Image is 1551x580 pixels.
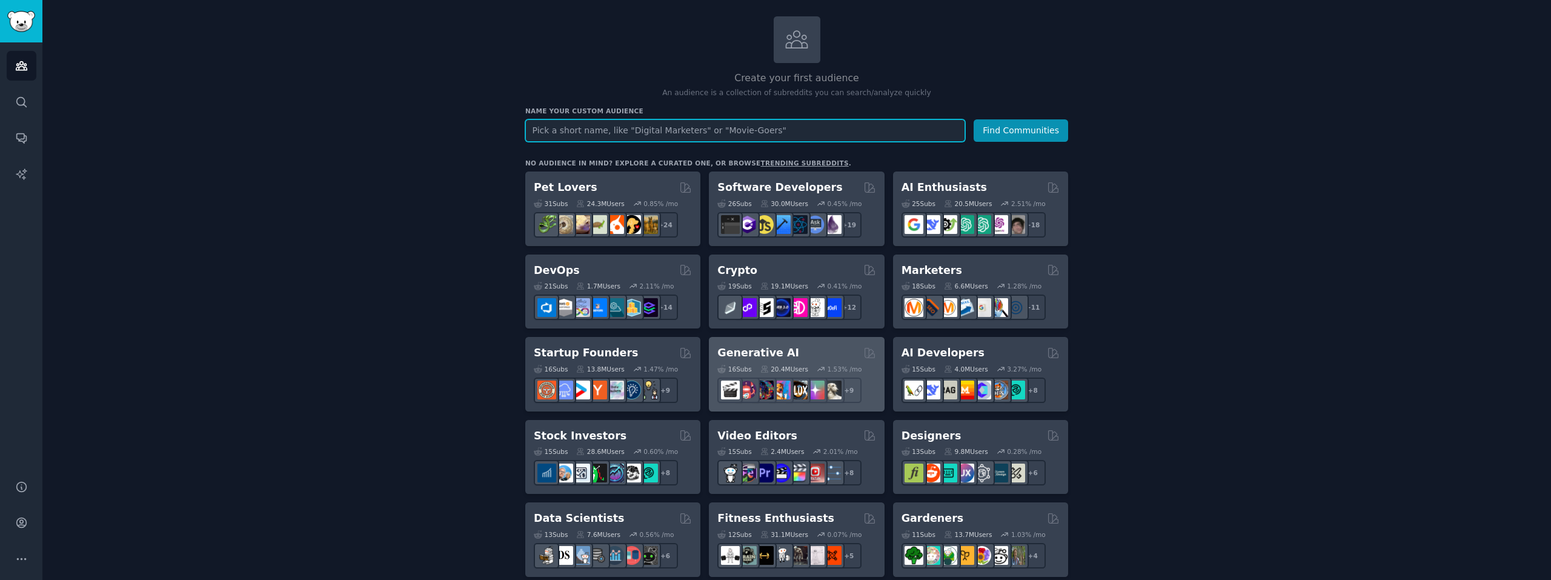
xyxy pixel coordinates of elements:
[588,215,607,234] img: turtle
[717,428,797,444] h2: Video Editors
[938,298,957,317] img: AskMarketing
[972,546,991,565] img: flowers
[738,215,757,234] img: csharp
[605,546,624,565] img: analytics
[717,511,834,526] h2: Fitness Enthusiasts
[905,215,923,234] img: GoogleGeminiAI
[1020,543,1046,568] div: + 4
[537,381,556,399] img: EntrepreneurRideAlong
[823,215,842,234] img: elixir
[902,180,987,195] h2: AI Enthusiasts
[989,546,1008,565] img: UrbanGardening
[922,546,940,565] img: succulents
[972,215,991,234] img: chatgpt_prompts_
[525,71,1068,86] h2: Create your first audience
[972,381,991,399] img: OpenSourceAI
[944,199,992,208] div: 20.5M Users
[643,199,678,208] div: 0.85 % /mo
[534,428,626,444] h2: Stock Investors
[717,345,799,361] h2: Generative AI
[1006,381,1025,399] img: AIDevelopersSociety
[721,215,740,234] img: software
[828,282,862,290] div: 0.41 % /mo
[905,464,923,482] img: typography
[806,464,825,482] img: Youtubevideo
[738,381,757,399] img: dalle2
[789,381,808,399] img: FluxAI
[944,365,988,373] div: 4.0M Users
[1006,215,1025,234] img: ArtificalIntelligence
[760,365,808,373] div: 20.4M Users
[755,215,774,234] img: learnjavascript
[902,345,985,361] h2: AI Developers
[1020,295,1046,320] div: + 11
[902,511,964,526] h2: Gardeners
[789,215,808,234] img: reactnative
[905,546,923,565] img: vegetablegardening
[717,282,751,290] div: 19 Sub s
[643,447,678,456] div: 0.60 % /mo
[622,546,641,565] img: datasets
[760,282,808,290] div: 19.1M Users
[989,381,1008,399] img: llmops
[7,11,35,32] img: GummySearch logo
[938,546,957,565] img: SavageGarden
[717,199,751,208] div: 26 Sub s
[922,464,940,482] img: logodesign
[534,199,568,208] div: 31 Sub s
[938,464,957,482] img: UI_Design
[905,381,923,399] img: LangChain
[639,215,658,234] img: dogbreed
[1020,378,1046,403] div: + 8
[922,298,940,317] img: bigseo
[554,464,573,482] img: ValueInvesting
[989,298,1008,317] img: MarketingResearch
[721,298,740,317] img: ethfinance
[1006,546,1025,565] img: GardenersWorld
[605,381,624,399] img: indiehackers
[972,298,991,317] img: googleads
[1006,298,1025,317] img: OnlineMarketing
[653,212,678,238] div: + 24
[643,365,678,373] div: 1.47 % /mo
[1007,447,1041,456] div: 0.28 % /mo
[571,546,590,565] img: statistics
[640,530,674,539] div: 0.56 % /mo
[738,546,757,565] img: GymMotivation
[806,215,825,234] img: AskComputerScience
[639,546,658,565] img: data
[622,215,641,234] img: PetAdvice
[955,381,974,399] img: MistralAI
[789,298,808,317] img: defiblockchain
[717,180,842,195] h2: Software Developers
[955,464,974,482] img: UXDesign
[717,447,751,456] div: 15 Sub s
[902,199,935,208] div: 25 Sub s
[653,460,678,485] div: + 8
[717,530,751,539] div: 12 Sub s
[554,381,573,399] img: SaaS
[989,215,1008,234] img: OpenAIDev
[534,345,638,361] h2: Startup Founders
[955,215,974,234] img: chatgpt_promptDesign
[721,464,740,482] img: gopro
[760,199,808,208] div: 30.0M Users
[537,298,556,317] img: azuredevops
[772,546,791,565] img: weightroom
[571,215,590,234] img: leopardgeckos
[571,464,590,482] img: Forex
[944,530,992,539] div: 13.7M Users
[1020,460,1046,485] div: + 6
[1011,530,1046,539] div: 1.03 % /mo
[823,381,842,399] img: DreamBooth
[902,365,935,373] div: 15 Sub s
[534,530,568,539] div: 13 Sub s
[760,159,848,167] a: trending subreddits
[534,180,597,195] h2: Pet Lovers
[789,464,808,482] img: finalcutpro
[1006,464,1025,482] img: UX_Design
[554,546,573,565] img: datascience
[717,263,757,278] h2: Crypto
[525,119,965,142] input: Pick a short name, like "Digital Marketers" or "Movie-Goers"
[772,298,791,317] img: web3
